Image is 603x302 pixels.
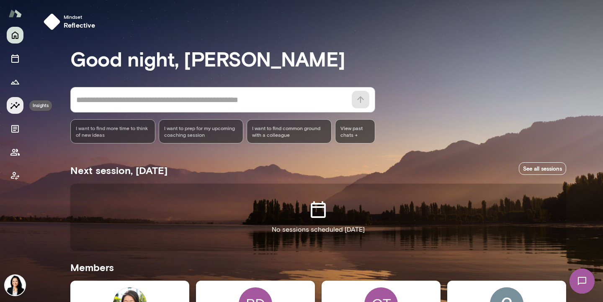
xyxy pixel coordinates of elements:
[7,144,23,161] button: Members
[44,13,60,30] img: mindset
[5,275,25,295] img: Monica Aggarwal
[70,261,566,274] h5: Members
[64,20,95,30] h6: reflective
[64,13,95,20] span: Mindset
[70,47,566,70] h3: Good night, [PERSON_NAME]
[8,5,22,21] img: Mento
[519,162,566,175] a: See all sessions
[272,225,365,235] p: No sessions scheduled [DATE]
[76,125,150,138] span: I want to find more time to think of new ideas
[164,125,238,138] span: I want to prep for my upcoming coaching session
[29,100,52,111] div: Insights
[247,119,332,143] div: I want to find common ground with a colleague
[70,164,167,177] h5: Next session, [DATE]
[7,120,23,137] button: Documents
[7,27,23,44] button: Home
[70,119,155,143] div: I want to find more time to think of new ideas
[7,50,23,67] button: Sessions
[7,97,23,114] button: Insights
[335,119,375,143] span: View past chats ->
[159,119,244,143] div: I want to prep for my upcoming coaching session
[40,10,102,33] button: Mindsetreflective
[7,74,23,90] button: Growth Plan
[7,167,23,184] button: Client app
[252,125,326,138] span: I want to find common ground with a colleague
